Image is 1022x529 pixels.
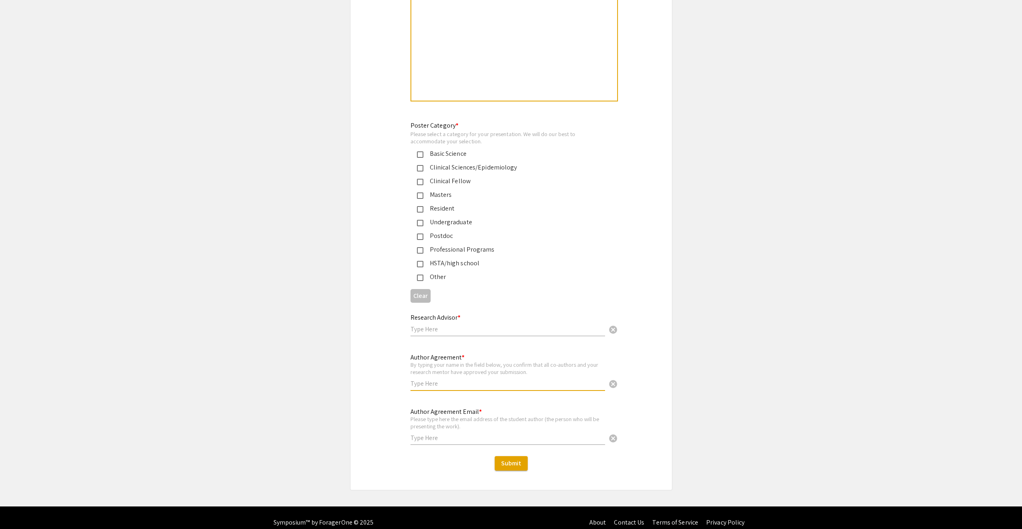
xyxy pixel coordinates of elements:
span: cancel [608,325,618,335]
span: cancel [608,379,618,389]
button: Clear [605,376,621,392]
iframe: Chat [6,493,34,523]
button: Clear [605,321,621,337]
span: Submit [501,459,521,467]
div: Undergraduate [423,217,593,227]
input: Type Here [410,379,605,388]
mat-label: Poster Category [410,121,459,130]
div: Please select a category for your presentation. We will do our best to accommodate your selection. [410,130,599,145]
div: By typing your name in the field below, you confirm that all co-authors and your research mentor ... [410,361,605,375]
a: Privacy Policy [706,518,744,527]
div: Masters [423,190,593,200]
div: Postdoc [423,231,593,241]
div: Other [423,272,593,282]
button: Submit [495,456,528,471]
div: Clinical Sciences/Epidemiology [423,163,593,172]
div: Basic Science [423,149,593,159]
input: Type Here [410,325,605,333]
a: Terms of Service [652,518,698,527]
a: Contact Us [614,518,644,527]
mat-label: Author Agreement [410,353,464,362]
button: Clear [410,289,431,302]
button: Clear [605,430,621,446]
div: Resident [423,204,593,213]
div: HSTA/high school [423,258,593,268]
div: Please type here the email address of the student author (the person who will be presenting the w... [410,415,605,430]
span: cancel [608,434,618,443]
a: About [589,518,606,527]
input: Type Here [410,434,605,442]
mat-label: Research Advisor [410,313,460,322]
div: Professional Programs [423,245,593,254]
div: Clinical Fellow [423,176,593,186]
mat-label: Author Agreement Email [410,407,482,416]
